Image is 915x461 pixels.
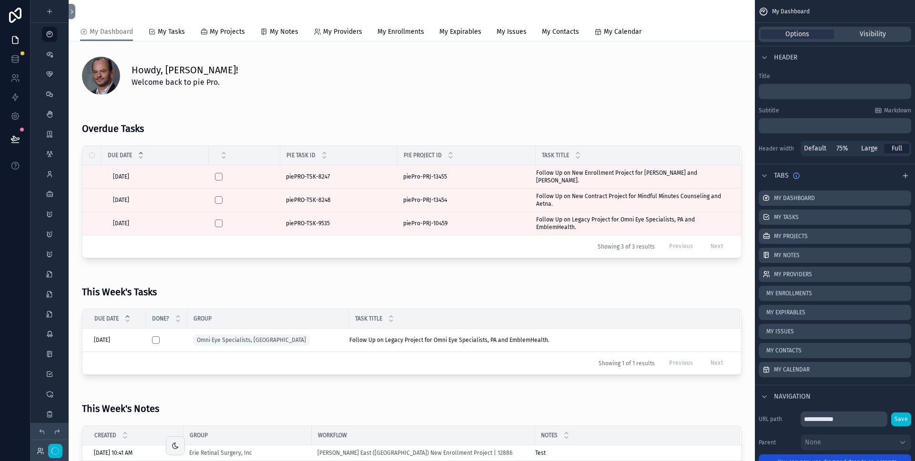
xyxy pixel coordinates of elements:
span: Group [193,315,212,322]
span: Group [190,431,208,439]
span: Due Date [94,315,119,322]
span: My Providers [323,27,362,37]
label: My Notes [774,251,800,259]
span: My Notes [270,27,298,37]
label: URL path [759,415,797,423]
span: Created [94,431,116,439]
span: Pie Task ID [286,151,315,159]
a: My Dashboard [80,23,133,41]
div: scrollable content [759,84,911,99]
label: My Enrollments [766,290,812,297]
span: Tabs [774,171,789,180]
a: My Contacts [542,23,579,42]
label: My Contacts [766,347,802,354]
label: Header width [759,145,797,152]
span: None [805,438,821,447]
a: My Expirables [439,23,481,42]
span: Done? [152,315,169,322]
span: 75% [836,144,848,153]
div: scrollable content [759,118,911,133]
span: Due Date [108,151,132,159]
span: My Contacts [542,27,579,37]
label: My Issues [766,328,794,335]
label: My Tasks [774,213,799,221]
span: Task Title [355,315,382,322]
a: My Issues [497,23,527,42]
span: My Dashboard [772,8,810,15]
label: Subtitle [759,107,779,114]
span: My Tasks [158,27,185,37]
a: Markdown [874,107,911,114]
button: None [801,434,911,451]
label: My Providers [774,271,812,278]
span: Header [774,53,797,62]
span: Notes [541,431,558,439]
span: My Enrollments [377,27,424,37]
a: My Providers [314,23,362,42]
span: Showing 1 of 1 results [599,360,655,367]
span: Markdown [884,107,911,114]
span: Navigation [774,392,811,401]
label: My Dashboard [774,194,815,202]
a: My Projects [200,23,245,42]
label: Title [759,72,911,80]
a: My Notes [260,23,298,42]
span: My Projects [210,27,245,37]
span: My Calendar [604,27,641,37]
a: My Calendar [594,23,641,42]
span: My Issues [497,27,527,37]
span: Showing 3 of 3 results [598,243,655,251]
a: My Tasks [148,23,185,42]
a: My Enrollments [377,23,424,42]
span: Default [804,144,826,153]
span: My Dashboard [90,27,133,37]
span: Full [892,144,902,153]
label: Parent [759,439,797,446]
span: Pie Project ID [404,151,442,159]
span: Visibility [860,30,886,39]
button: Save [891,412,911,426]
span: Task Title [542,151,569,159]
label: My Expirables [766,309,805,316]
label: My Projects [774,232,808,240]
label: My Calendar [774,366,810,373]
span: My Expirables [439,27,481,37]
span: Workflow [318,431,347,439]
span: Large [861,144,878,153]
span: Options [785,30,809,39]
